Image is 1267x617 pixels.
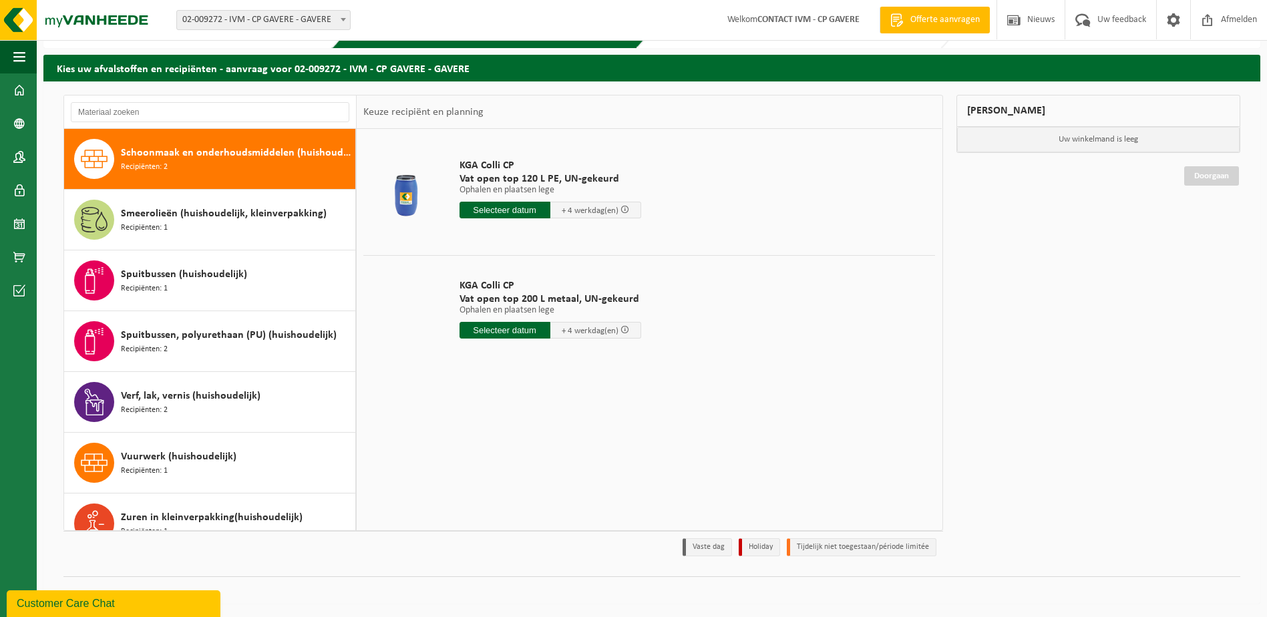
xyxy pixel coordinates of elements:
span: Recipiënten: 1 [121,465,168,477]
span: KGA Colli CP [460,159,641,172]
span: Vuurwerk (huishoudelijk) [121,449,236,465]
input: Materiaal zoeken [71,102,349,122]
span: Schoonmaak en onderhoudsmiddelen (huishoudelijk) [121,145,352,161]
button: Spuitbussen, polyurethaan (PU) (huishoudelijk) Recipiënten: 2 [64,311,356,372]
input: Selecteer datum [460,202,550,218]
span: Recipiënten: 2 [121,343,168,356]
button: Vuurwerk (huishoudelijk) Recipiënten: 1 [64,433,356,493]
p: Ophalen en plaatsen lege [460,186,641,195]
span: Smeerolieën (huishoudelijk, kleinverpakking) [121,206,327,222]
span: Vat open top 200 L metaal, UN-gekeurd [460,292,641,306]
span: 02-009272 - IVM - CP GAVERE - GAVERE [177,11,350,29]
li: Vaste dag [683,538,732,556]
input: Selecteer datum [460,322,550,339]
span: Spuitbussen (huishoudelijk) [121,266,247,282]
button: Spuitbussen (huishoudelijk) Recipiënten: 1 [64,250,356,311]
span: Recipiënten: 2 [121,161,168,174]
span: Recipiënten: 2 [121,404,168,417]
span: + 4 werkdag(en) [562,206,618,215]
p: Uw winkelmand is leeg [957,127,1240,152]
div: Keuze recipiënt en planning [357,95,490,129]
h2: Kies uw afvalstoffen en recipiënten - aanvraag voor 02-009272 - IVM - CP GAVERE - GAVERE [43,55,1260,81]
span: Verf, lak, vernis (huishoudelijk) [121,388,260,404]
span: KGA Colli CP [460,279,641,292]
button: Zuren in kleinverpakking(huishoudelijk) Recipiënten: 1 [64,493,356,554]
button: Verf, lak, vernis (huishoudelijk) Recipiënten: 2 [64,372,356,433]
span: Vat open top 120 L PE, UN-gekeurd [460,172,641,186]
iframe: chat widget [7,588,223,617]
li: Holiday [739,538,780,556]
button: Schoonmaak en onderhoudsmiddelen (huishoudelijk) Recipiënten: 2 [64,129,356,190]
div: [PERSON_NAME] [956,95,1241,127]
a: Offerte aanvragen [880,7,990,33]
span: Recipiënten: 1 [121,222,168,234]
span: Offerte aanvragen [907,13,983,27]
span: Recipiënten: 1 [121,526,168,538]
span: + 4 werkdag(en) [562,327,618,335]
span: 02-009272 - IVM - CP GAVERE - GAVERE [176,10,351,30]
button: Smeerolieën (huishoudelijk, kleinverpakking) Recipiënten: 1 [64,190,356,250]
a: Doorgaan [1184,166,1239,186]
p: Ophalen en plaatsen lege [460,306,641,315]
strong: CONTACT IVM - CP GAVERE [757,15,860,25]
li: Tijdelijk niet toegestaan/période limitée [787,538,936,556]
span: Spuitbussen, polyurethaan (PU) (huishoudelijk) [121,327,337,343]
span: Recipiënten: 1 [121,282,168,295]
span: Zuren in kleinverpakking(huishoudelijk) [121,509,303,526]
